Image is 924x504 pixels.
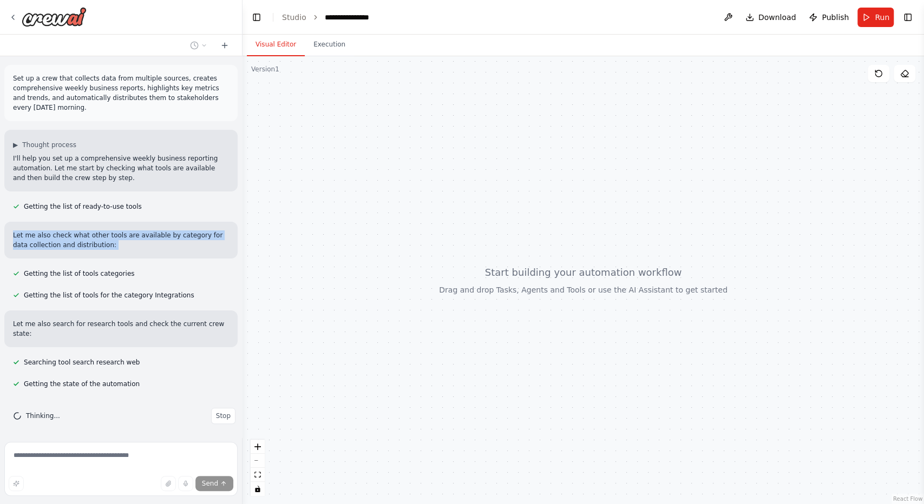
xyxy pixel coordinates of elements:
a: React Flow attribution [893,496,922,502]
button: Download [741,8,801,27]
p: Let me also search for research tools and check the current crew state: [13,319,229,339]
span: Stop [216,412,231,420]
span: Searching tool search research web [24,358,140,367]
p: Let me also check what other tools are available by category for data collection and distribution: [13,230,229,250]
button: Visual Editor [247,34,305,56]
span: Send [202,479,218,488]
button: Click to speak your automation idea [178,476,193,491]
button: Execution [305,34,354,56]
button: toggle interactivity [251,482,265,496]
button: Switch to previous chat [186,39,212,52]
nav: breadcrumb [282,12,375,23]
span: Getting the list of ready-to-use tools [24,202,142,211]
p: I'll help you set up a comprehensive weekly business reporting automation. Let me start by checki... [13,154,229,183]
img: Logo [22,7,87,26]
span: Getting the list of tools categories [24,269,134,278]
p: Set up a crew that collects data from multiple sources, creates comprehensive weekly business rep... [13,74,229,112]
button: Show right sidebar [900,10,915,25]
span: Download [758,12,796,23]
span: Thought process [22,141,76,149]
button: zoom out [251,454,265,468]
button: Send [195,476,233,491]
button: fit view [251,468,265,482]
a: Studio [282,13,306,22]
span: Getting the list of tools for the category Integrations [24,291,194,300]
div: Version 1 [251,65,279,74]
button: Upload files [161,476,176,491]
span: Getting the state of the automation [24,380,140,388]
span: Thinking... [26,412,60,420]
button: Start a new chat [216,39,233,52]
button: Publish [804,8,853,27]
button: Hide left sidebar [249,10,264,25]
span: ▶ [13,141,18,149]
div: React Flow controls [251,440,265,496]
button: ▶Thought process [13,141,76,149]
span: Run [875,12,889,23]
span: Publish [822,12,849,23]
button: Stop [211,408,235,424]
button: Run [857,8,894,27]
button: zoom in [251,440,265,454]
button: Improve this prompt [9,476,24,491]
